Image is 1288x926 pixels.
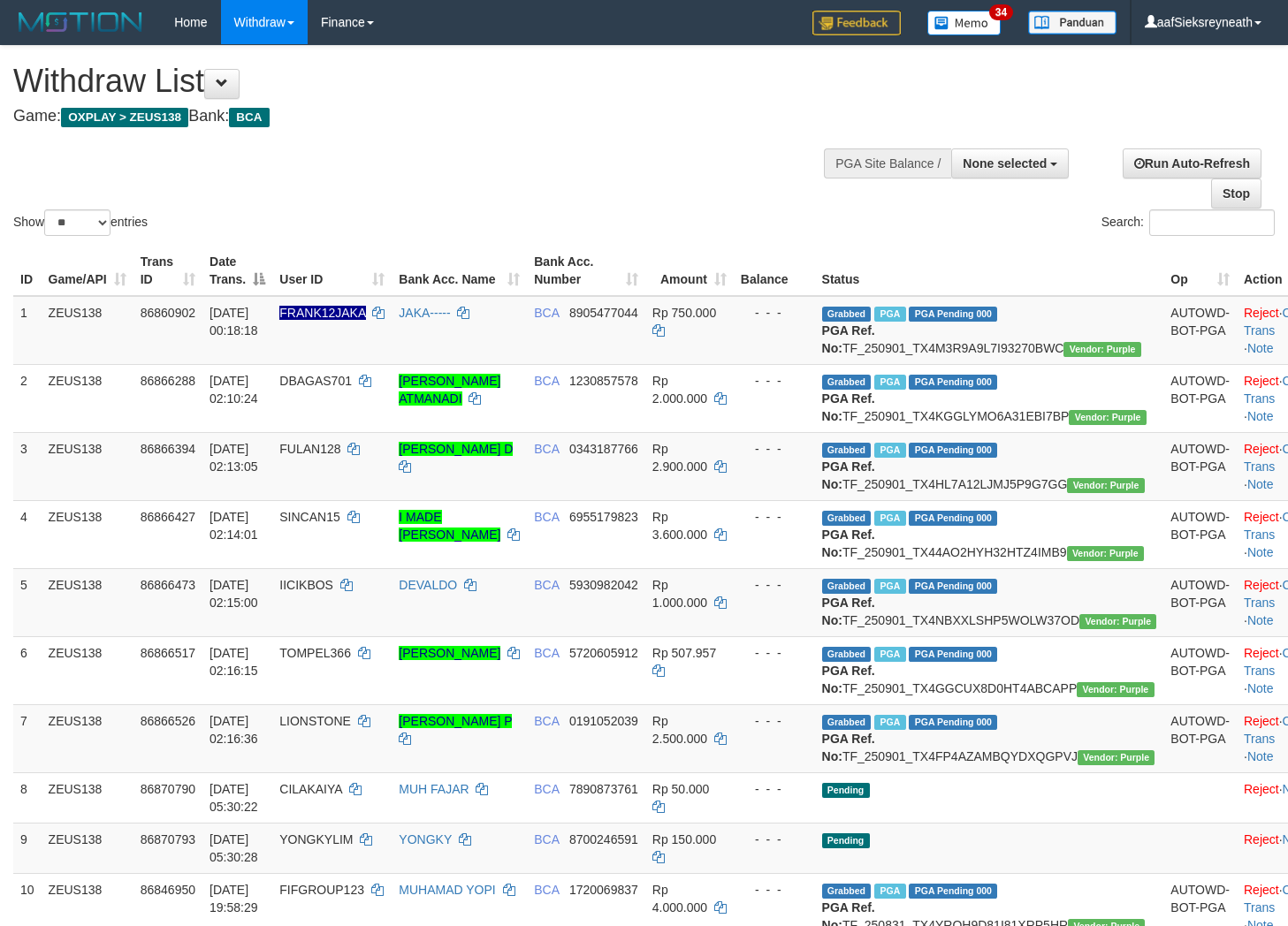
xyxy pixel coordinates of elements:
[815,500,1164,568] td: TF_250901_TX44AO2HYH32HTZ4IMB9
[141,306,195,320] span: 86860902
[42,364,133,432] td: ZEUS138
[13,432,42,500] td: 3
[874,647,905,662] span: Marked by aafpengsreynich
[210,442,258,474] span: [DATE] 02:13:05
[1067,546,1144,561] span: Vendor URL: https://trx4.1velocity.biz
[569,646,638,660] span: Copy 5720605912 to clipboard
[652,883,707,915] span: Rp 4.000.000
[1149,209,1275,236] input: Search:
[534,510,559,524] span: BCA
[279,646,351,660] span: TOMPEL366
[534,578,559,592] span: BCA
[569,374,638,388] span: Copy 1230857578 to clipboard
[13,246,42,296] th: ID
[399,578,457,592] a: DEVALDO
[399,782,469,796] a: MUH FAJAR
[1244,832,1279,846] a: Reject
[42,296,133,365] td: ZEUS138
[534,832,559,846] span: BCA
[210,832,258,864] span: [DATE] 05:30:28
[42,772,133,823] td: ZEUS138
[534,374,559,388] span: BCA
[822,884,872,899] span: Grabbed
[963,156,1047,171] span: None selected
[741,644,808,662] div: - - -
[13,209,148,236] label: Show entries
[874,579,905,594] span: Marked by aafpengsreynich
[1247,545,1274,559] a: Note
[1163,704,1237,772] td: AUTOWD-BOT-PGA
[569,782,638,796] span: Copy 7890873761 to clipboard
[1079,614,1156,629] span: Vendor URL: https://trx4.1velocity.biz
[1244,646,1279,660] a: Reject
[1244,510,1279,524] a: Reject
[1247,749,1274,763] a: Note
[279,714,351,728] span: LIONSTONE
[874,375,905,390] span: Marked by aafpengsreynich
[210,578,258,610] span: [DATE] 02:15:00
[392,246,527,296] th: Bank Acc. Name: activate to sort column ascending
[1247,341,1274,355] a: Note
[645,246,734,296] th: Amount: activate to sort column ascending
[61,108,188,127] span: OXPLAY > ZEUS138
[741,576,808,594] div: - - -
[822,375,872,390] span: Grabbed
[815,636,1164,704] td: TF_250901_TX4GGCUX8D0HT4ABCAPP
[210,782,258,814] span: [DATE] 05:30:22
[13,568,42,636] td: 5
[13,108,841,125] h4: Game: Bank:
[141,510,195,524] span: 86866427
[822,647,872,662] span: Grabbed
[569,883,638,897] span: Copy 1720069837 to clipboard
[822,443,872,458] span: Grabbed
[1247,681,1274,695] a: Note
[741,304,808,322] div: - - -
[1244,442,1279,456] a: Reject
[13,500,42,568] td: 4
[927,11,1002,35] img: Button%20Memo.svg
[279,374,352,388] span: DBAGAS701
[822,307,872,322] span: Grabbed
[13,9,148,35] img: MOTION_logo.png
[1244,306,1279,320] a: Reject
[1244,782,1279,796] a: Reject
[822,732,875,763] b: PGA Ref. No:
[741,372,808,390] div: - - -
[1244,578,1279,592] a: Reject
[1244,374,1279,388] a: Reject
[1247,477,1274,491] a: Note
[874,884,905,899] span: Marked by aafnoeunsreypich
[652,374,707,406] span: Rp 2.000.000
[133,246,202,296] th: Trans ID: activate to sort column ascending
[569,306,638,320] span: Copy 8905477044 to clipboard
[13,364,42,432] td: 2
[279,883,364,897] span: FIFGROUP123
[210,374,258,406] span: [DATE] 02:10:24
[652,442,707,474] span: Rp 2.900.000
[141,883,195,897] span: 86846950
[42,500,133,568] td: ZEUS138
[822,391,875,423] b: PGA Ref. No:
[141,578,195,592] span: 86866473
[279,782,342,796] span: CILAKAIYA
[652,306,716,320] span: Rp 750.000
[279,306,365,320] span: Nama rekening ada tanda titik/strip, harap diedit
[210,306,258,338] span: [DATE] 00:18:18
[399,714,512,728] a: [PERSON_NAME] P
[1077,682,1154,697] span: Vendor URL: https://trx4.1velocity.biz
[951,148,1069,178] button: None selected
[399,442,513,456] a: [PERSON_NAME] D
[874,443,905,458] span: Marked by aafpengsreynich
[909,715,997,730] span: PGA Pending
[741,780,808,798] div: - - -
[13,296,42,365] td: 1
[13,704,42,772] td: 7
[279,578,333,592] span: IICIKBOS
[652,578,707,610] span: Rp 1.000.000
[534,306,559,320] span: BCA
[909,375,997,390] span: PGA Pending
[822,833,870,848] span: Pending
[1163,500,1237,568] td: AUTOWD-BOT-PGA
[42,246,133,296] th: Game/API: activate to sort column ascending
[399,306,450,320] a: JAKA-----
